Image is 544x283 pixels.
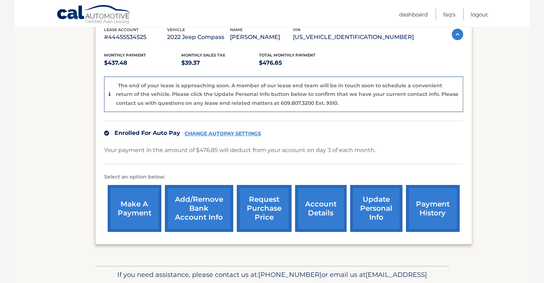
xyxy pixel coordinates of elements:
p: $437.48 [104,58,182,68]
a: make a payment [108,185,161,232]
span: name [230,27,242,32]
a: Logout [471,9,488,20]
span: lease account [104,27,139,32]
a: FAQ's [443,9,455,20]
span: Enrolled For Auto Pay [114,130,180,136]
p: 2022 Jeep Compass [167,32,230,42]
a: request purchase price [237,185,291,232]
p: $476.85 [259,58,337,68]
p: $39.37 [181,58,259,68]
a: Cal Automotive [57,5,132,25]
a: update personal info [350,185,402,232]
span: Monthly Payment [104,53,146,58]
p: [PERSON_NAME] [230,32,293,42]
p: [US_VEHICLE_IDENTIFICATION_NUMBER] [293,32,414,42]
span: Monthly sales Tax [181,53,225,58]
span: vehicle [167,27,185,32]
p: #44455534525 [104,32,167,42]
span: Total Monthly Payment [259,53,315,58]
span: [PHONE_NUMBER] [258,270,322,279]
span: vin [293,27,300,32]
a: Dashboard [399,9,428,20]
a: account details [295,185,347,232]
img: accordion-active.svg [452,29,463,40]
a: CHANGE AUTOPAY SETTINGS [185,131,261,137]
p: Select an option below: [104,173,463,181]
img: check.svg [104,131,109,136]
p: Your payment in the amount of $476.85 will deduct from your account on day 3 of each month. [104,145,376,155]
a: payment history [406,185,460,232]
a: Add/Remove bank account info [165,185,233,232]
p: The end of your lease is approaching soon. A member of our lease end team will be in touch soon t... [116,82,459,106]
